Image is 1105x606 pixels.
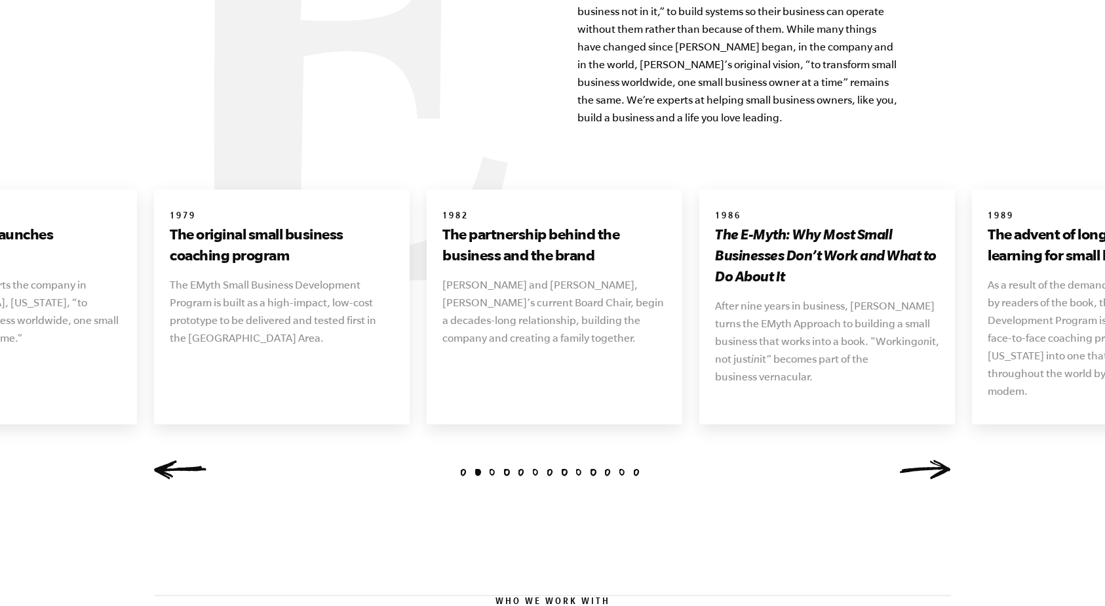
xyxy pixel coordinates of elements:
a: Next [899,460,951,479]
h6: 1979 [170,211,394,224]
h6: 1982 [442,211,667,224]
h6: 1986 [715,211,939,224]
iframe: Chat Widget [1039,543,1105,606]
i: in [751,353,760,365]
p: The EMyth Small Business Development Program is built as a high-impact, low-cost prototype to be ... [170,276,394,347]
i: on [918,335,929,347]
i: The E-Myth: Why Most Small Businesses Don’t Work and What to Do About It [715,226,937,284]
h3: The partnership behind the business and the brand [442,224,667,266]
a: Previous [154,460,206,479]
p: [PERSON_NAME] and [PERSON_NAME], [PERSON_NAME]’s current Board Chair, begin a decades-long relati... [442,276,667,347]
p: After nine years in business, [PERSON_NAME] turns the EMyth Approach to building a small business... [715,297,939,386]
h3: The original small business coaching program [170,224,394,266]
